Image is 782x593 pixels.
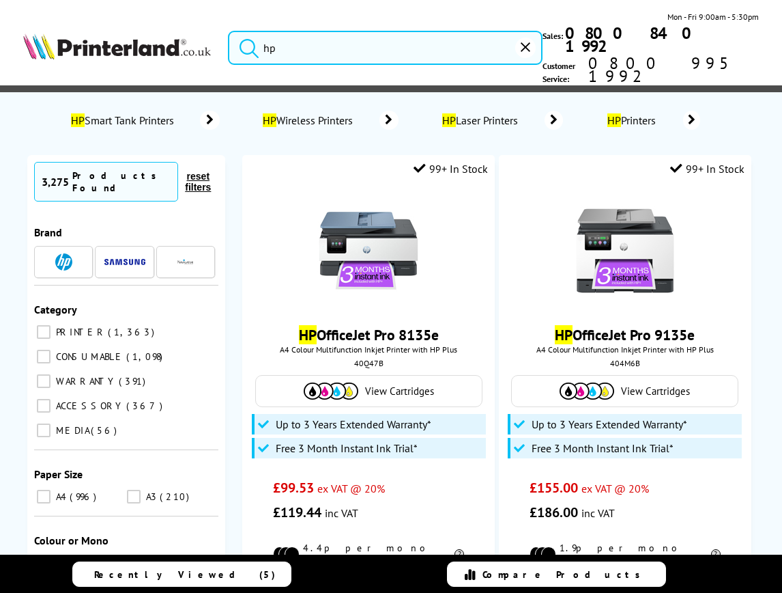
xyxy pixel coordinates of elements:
span: 1,098 [126,350,166,363]
span: ex VAT @ 20% [581,482,649,495]
span: £119.44 [273,504,321,521]
input: PRINTER 1,363 [37,325,50,339]
span: £99.53 [273,479,314,497]
mark: HP [442,113,456,127]
img: HP [55,253,72,271]
input: Search product or brand [228,31,542,65]
input: A3 210 [127,490,141,504]
span: A4 Colour Multifunction Inkjet Printer with HP Plus [249,344,488,355]
div: 40Q47B [252,358,484,368]
img: hp-officejet-pro-9135e-front-new-small.jpg [574,199,676,302]
span: Up to 3 Years Extended Warranty* [276,417,431,431]
div: Products Found [72,169,171,194]
span: Paper Size [34,467,83,481]
span: inc VAT [325,506,358,520]
a: HPOfficeJet Pro 8135e [299,325,439,344]
input: MEDIA 56 [37,424,50,437]
span: A3 [143,491,158,503]
span: WARRANTY [53,375,117,387]
span: 210 [160,491,192,503]
span: 1,363 [108,326,158,338]
li: 1.9p per mono page [530,542,721,566]
span: £186.00 [530,504,578,521]
span: Compare Products [482,568,648,581]
mark: HP [299,325,317,344]
span: Smart Tank Printers [69,113,180,127]
span: ex VAT @ 20% [317,482,385,495]
div: 404M6B [509,358,741,368]
span: ACCESSORY [53,400,125,412]
input: WARRANTY 391 [37,374,50,388]
mark: HP [263,113,276,127]
span: A4 [53,491,68,503]
span: Up to 3 Years Extended Warranty* [532,417,687,431]
span: 56 [91,424,120,437]
span: 0800 995 1992 [586,57,758,83]
span: View Cartridges [365,385,434,398]
img: Printerland Logo [23,33,211,60]
span: Category [34,303,77,316]
span: 367 [126,400,166,412]
button: reset filters [178,170,218,193]
a: HPSmart Tank Printers [69,111,220,130]
a: View Cartridges [263,383,475,400]
span: Mon - Fri 9:00am - 5:30pm [667,10,759,23]
span: 996 [70,491,100,503]
img: Cartridges [560,383,614,400]
span: CONSUMABLE [53,350,125,363]
a: HPPrinters [604,111,700,130]
a: Compare Products [447,562,667,587]
a: View Cartridges [519,383,731,400]
span: A4 Colour Multifunction Inkjet Printer with HP Plus [506,344,744,355]
img: hp-8135e-front-new-small.jpg [317,199,420,302]
img: Samsung [104,259,145,265]
a: Printerland Logo [23,33,211,63]
mark: HP [607,113,621,127]
span: Wireless Printers [261,113,359,127]
span: Customer Service: [542,57,759,85]
mark: HP [71,113,85,127]
span: £155.00 [530,479,578,497]
a: HPLaser Printers [439,111,563,130]
span: Free 3 Month Instant Ink Trial* [276,441,418,455]
mark: HP [555,325,573,344]
b: 0800 840 1992 [565,23,701,57]
span: 3,275 [42,175,69,189]
span: Printers [604,113,663,127]
div: 99+ In Stock [414,162,488,176]
img: Navigator [177,253,194,271]
input: A4 996 [37,490,50,504]
a: Recently Viewed (5) [72,562,292,587]
span: Colour or Mono [34,534,108,547]
li: 4.4p per mono page [273,542,464,566]
span: Free 3 Month Instant Ink Trial* [532,441,674,455]
span: Brand [34,225,62,239]
span: MEDIA [53,424,89,437]
span: View Cartridges [621,385,690,398]
span: inc VAT [581,506,615,520]
input: CONSUMABLE 1,098 [37,350,50,363]
img: Cartridges [304,383,358,400]
a: HPOfficeJet Pro 9135e [555,325,695,344]
span: 391 [119,375,149,387]
a: 0800 840 1992 [563,27,759,53]
span: Recently Viewed (5) [94,568,276,581]
span: PRINTER [53,326,106,338]
span: Sales: [542,29,563,42]
div: 99+ In Stock [670,162,744,176]
a: HPWireless Printers [261,111,399,130]
span: Laser Printers [439,113,524,127]
input: ACCESSORY 367 [37,399,50,413]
